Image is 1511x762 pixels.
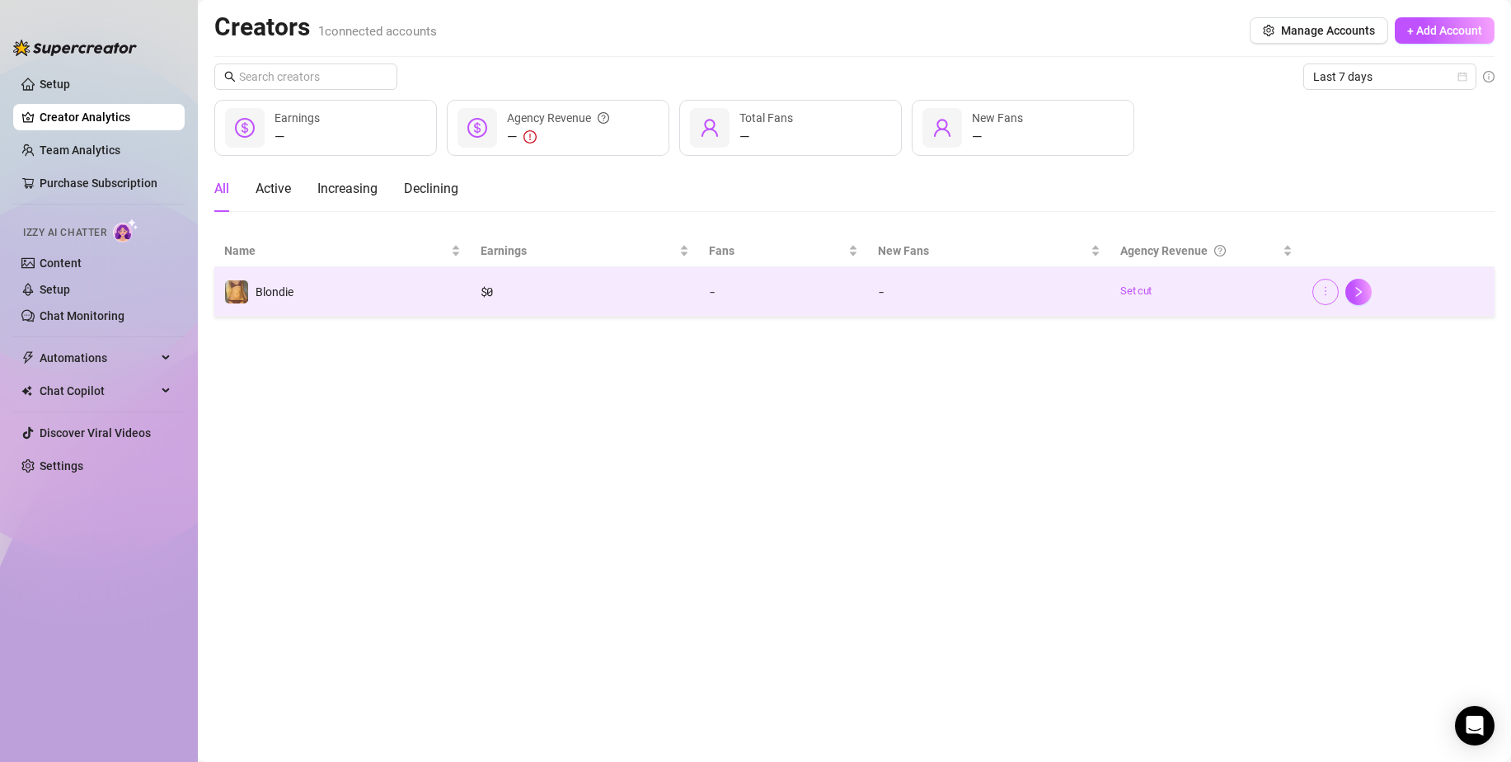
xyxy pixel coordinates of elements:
span: thunderbolt [21,351,35,365]
span: Fans [709,242,845,260]
span: New Fans [972,111,1023,125]
span: Earnings [481,242,676,260]
span: question-circle [598,109,609,127]
input: Search creators [239,68,374,86]
img: Chat Copilot [21,385,32,397]
span: user [932,118,952,138]
span: Name [224,242,448,260]
th: Name [214,235,471,267]
span: Blondie [256,285,293,299]
img: Blondie [225,280,248,303]
span: exclamation-circle [523,130,537,143]
div: — [507,127,609,147]
th: New Fans [868,235,1110,267]
div: Open Intercom Messenger [1455,706,1495,746]
span: info-circle [1483,71,1495,82]
span: Manage Accounts [1281,24,1375,37]
a: Purchase Subscription [40,170,171,196]
div: Agency Revenue [507,109,609,127]
h2: Creators [214,12,437,43]
div: Active [256,179,291,199]
a: Team Analytics [40,143,120,157]
a: Creator Analytics [40,104,171,130]
a: Settings [40,459,83,473]
button: Manage Accounts [1250,17,1388,44]
span: calendar [1457,72,1467,82]
a: Content [40,256,82,270]
div: Declining [404,179,458,199]
div: Increasing [317,179,378,199]
span: Chat Copilot [40,378,157,404]
span: Last 7 days [1313,64,1466,89]
span: Total Fans [739,111,793,125]
th: Earnings [471,235,699,267]
button: right [1345,279,1372,305]
img: AI Chatter [113,219,138,242]
span: Izzy AI Chatter [23,225,106,241]
div: Agency Revenue [1120,242,1279,260]
span: user [700,118,720,138]
div: - [709,283,858,301]
span: right [1353,286,1364,298]
span: setting [1263,25,1274,36]
span: question-circle [1214,242,1226,260]
span: more [1320,285,1331,297]
span: Earnings [275,111,320,125]
div: All [214,179,229,199]
button: + Add Account [1395,17,1495,44]
a: Discover Viral Videos [40,426,151,440]
img: logo-BBDzfeDw.svg [13,40,137,56]
span: 1 connected accounts [318,24,437,39]
a: Set cut [1120,283,1293,299]
span: + Add Account [1407,24,1482,37]
a: Chat Monitoring [40,309,124,322]
span: search [224,71,236,82]
div: — [739,127,793,147]
a: Setup [40,78,70,91]
span: dollar-circle [235,118,255,138]
div: — [275,127,320,147]
div: — [972,127,1023,147]
div: - [878,283,1100,301]
span: dollar-circle [467,118,487,138]
div: $ 0 [481,283,689,301]
th: Fans [699,235,868,267]
span: Automations [40,345,157,371]
a: Setup [40,283,70,296]
span: New Fans [878,242,1087,260]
